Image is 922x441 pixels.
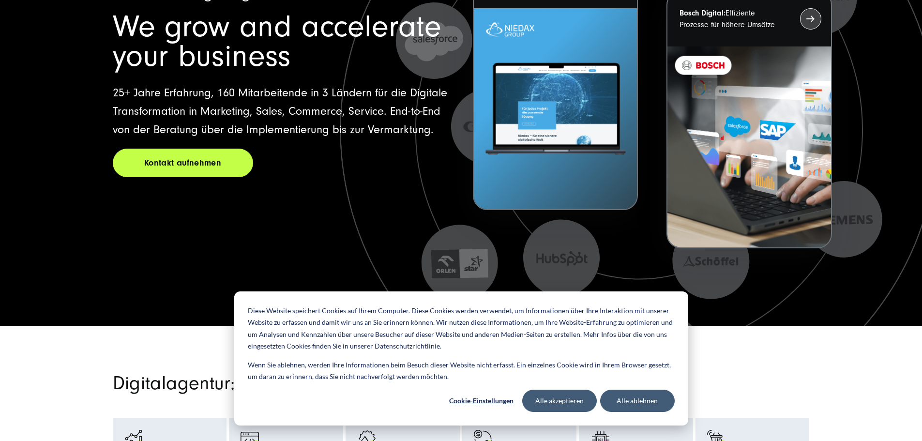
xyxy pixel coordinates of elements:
[680,9,726,17] strong: Bosch Digital:
[667,46,831,247] img: BOSCH - Kundeprojekt - Digital Transformation Agentur SUNZINET
[680,7,782,30] p: Effiziente Prozesse für höhere Umsätze
[248,305,675,352] p: Diese Website speichert Cookies auf Ihrem Computer. Diese Cookies werden verwendet, um Informatio...
[113,374,573,393] h2: Digitalagentur: Unsere Services
[522,390,597,412] button: Alle akzeptieren
[248,359,675,383] p: Wenn Sie ablehnen, werden Ihre Informationen beim Besuch dieser Website nicht erfasst. Ein einzel...
[113,9,441,74] span: We grow and accelerate your business
[113,149,253,177] a: Kontakt aufnehmen
[113,84,450,139] p: 25+ Jahre Erfahrung, 160 Mitarbeitende in 3 Ländern für die Digitale Transformation in Marketing,...
[444,390,519,412] button: Cookie-Einstellungen
[600,390,675,412] button: Alle ablehnen
[234,291,688,426] div: Cookie banner
[474,8,637,209] img: Letztes Projekt von Niedax. Ein Laptop auf dem die Niedax Website geöffnet ist, auf blauem Hinter...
